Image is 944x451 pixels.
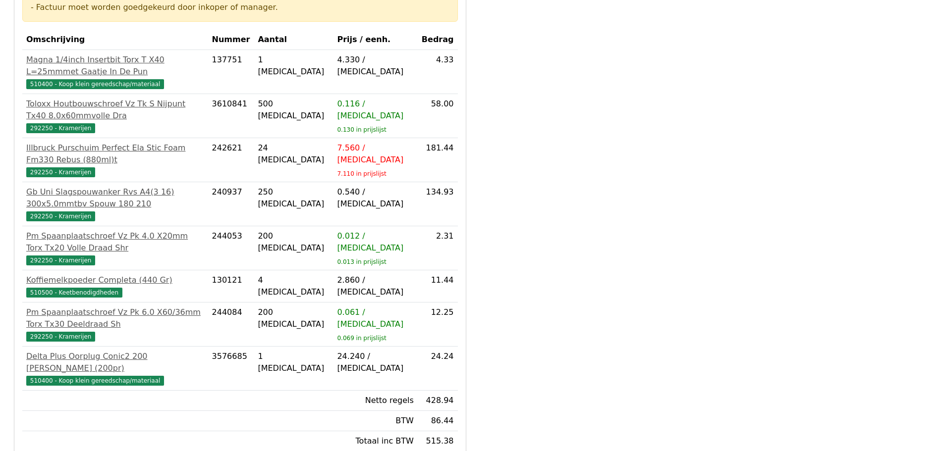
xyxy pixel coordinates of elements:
[208,30,254,50] th: Nummer
[258,230,329,254] div: 200 [MEDICAL_DATA]
[26,167,95,177] span: 292250 - Kramerijen
[26,98,204,134] a: Toloxx Houtbouwschroef Vz Tk S Nijpunt Tx40 8.0x60mmvolle Dra292250 - Kramerijen
[337,335,386,342] sub: 0.069 in prijslijst
[26,288,122,298] span: 510500 - Keetbenodigdheden
[26,54,204,90] a: Magna 1/4inch Insertbit Torx T X40 L=25mmmet Gaatje In De Pun510400 - Koop klein gereedschap/mate...
[258,54,329,78] div: 1 [MEDICAL_DATA]
[333,30,417,50] th: Prijs / eenh.
[337,170,386,177] sub: 7.110 in prijslijst
[208,226,254,270] td: 244053
[418,302,458,347] td: 12.25
[337,306,413,330] div: 0.061 / [MEDICAL_DATA]
[418,50,458,94] td: 4.33
[26,255,95,265] span: 292250 - Kramerijen
[26,274,204,298] a: Koffiemelkpoeder Completa (440 Gr)510500 - Keetbenodigdheden
[26,142,204,178] a: Illbruck Purschuim Perfect Ela Stic Foam Fm330 Rebus (880ml)t292250 - Kramerijen
[337,258,386,265] sub: 0.013 in prijslijst
[418,270,458,302] td: 11.44
[337,351,413,374] div: 24.240 / [MEDICAL_DATA]
[26,306,204,330] div: Pm Spaanplaatschroef Vz Pk 6.0 X60/36mm Torx Tx30 Deeldraad Sh
[418,226,458,270] td: 2.31
[337,142,413,166] div: 7.560 / [MEDICAL_DATA]
[258,186,329,210] div: 250 [MEDICAL_DATA]
[26,211,95,221] span: 292250 - Kramerijen
[26,79,164,89] span: 510400 - Koop klein gereedschap/materiaal
[26,54,204,78] div: Magna 1/4inch Insertbit Torx T X40 L=25mmmet Gaatje In De Pun
[418,30,458,50] th: Bedrag
[26,274,204,286] div: Koffiemelkpoeder Completa (440 Gr)
[26,123,95,133] span: 292250 - Kramerijen
[26,306,204,342] a: Pm Spaanplaatschroef Vz Pk 6.0 X60/36mm Torx Tx30 Deeldraad Sh292250 - Kramerijen
[208,50,254,94] td: 137751
[337,126,386,133] sub: 0.130 in prijslijst
[337,98,413,122] div: 0.116 / [MEDICAL_DATA]
[26,351,204,374] div: Delta Plus Oorplug Conic2 200 [PERSON_NAME] (200pr)
[337,186,413,210] div: 0.540 / [MEDICAL_DATA]
[26,376,164,386] span: 510400 - Koop klein gereedschap/materiaal
[418,138,458,182] td: 181.44
[208,347,254,391] td: 3576685
[208,138,254,182] td: 242621
[26,98,204,122] div: Toloxx Houtbouwschroef Vz Tk S Nijpunt Tx40 8.0x60mmvolle Dra
[258,351,329,374] div: 1 [MEDICAL_DATA]
[258,142,329,166] div: 24 [MEDICAL_DATA]
[418,182,458,226] td: 134.93
[333,391,417,411] td: Netto regels
[26,142,204,166] div: Illbruck Purschuim Perfect Ela Stic Foam Fm330 Rebus (880ml)t
[208,302,254,347] td: 244084
[337,54,413,78] div: 4.330 / [MEDICAL_DATA]
[26,230,204,254] div: Pm Spaanplaatschroef Vz Pk 4.0 X20mm Torx Tx20 Volle Draad Shr
[337,230,413,254] div: 0.012 / [MEDICAL_DATA]
[208,94,254,138] td: 3610841
[254,30,333,50] th: Aantal
[208,182,254,226] td: 240937
[208,270,254,302] td: 130121
[333,411,417,431] td: BTW
[26,186,204,222] a: Gb Uni Slagspouwanker Rvs A4(3 16) 300x5.0mmtbv Spouw 180 210292250 - Kramerijen
[26,230,204,266] a: Pm Spaanplaatschroef Vz Pk 4.0 X20mm Torx Tx20 Volle Draad Shr292250 - Kramerijen
[258,306,329,330] div: 200 [MEDICAL_DATA]
[26,332,95,342] span: 292250 - Kramerijen
[26,186,204,210] div: Gb Uni Slagspouwanker Rvs A4(3 16) 300x5.0mmtbv Spouw 180 210
[258,98,329,122] div: 500 [MEDICAL_DATA]
[418,391,458,411] td: 428.94
[26,351,204,386] a: Delta Plus Oorplug Conic2 200 [PERSON_NAME] (200pr)510400 - Koop klein gereedschap/materiaal
[258,274,329,298] div: 4 [MEDICAL_DATA]
[418,94,458,138] td: 58.00
[337,274,413,298] div: 2.860 / [MEDICAL_DATA]
[418,347,458,391] td: 24.24
[418,411,458,431] td: 86.44
[31,1,449,13] div: - Factuur moet worden goedgekeurd door inkoper of manager.
[22,30,208,50] th: Omschrijving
